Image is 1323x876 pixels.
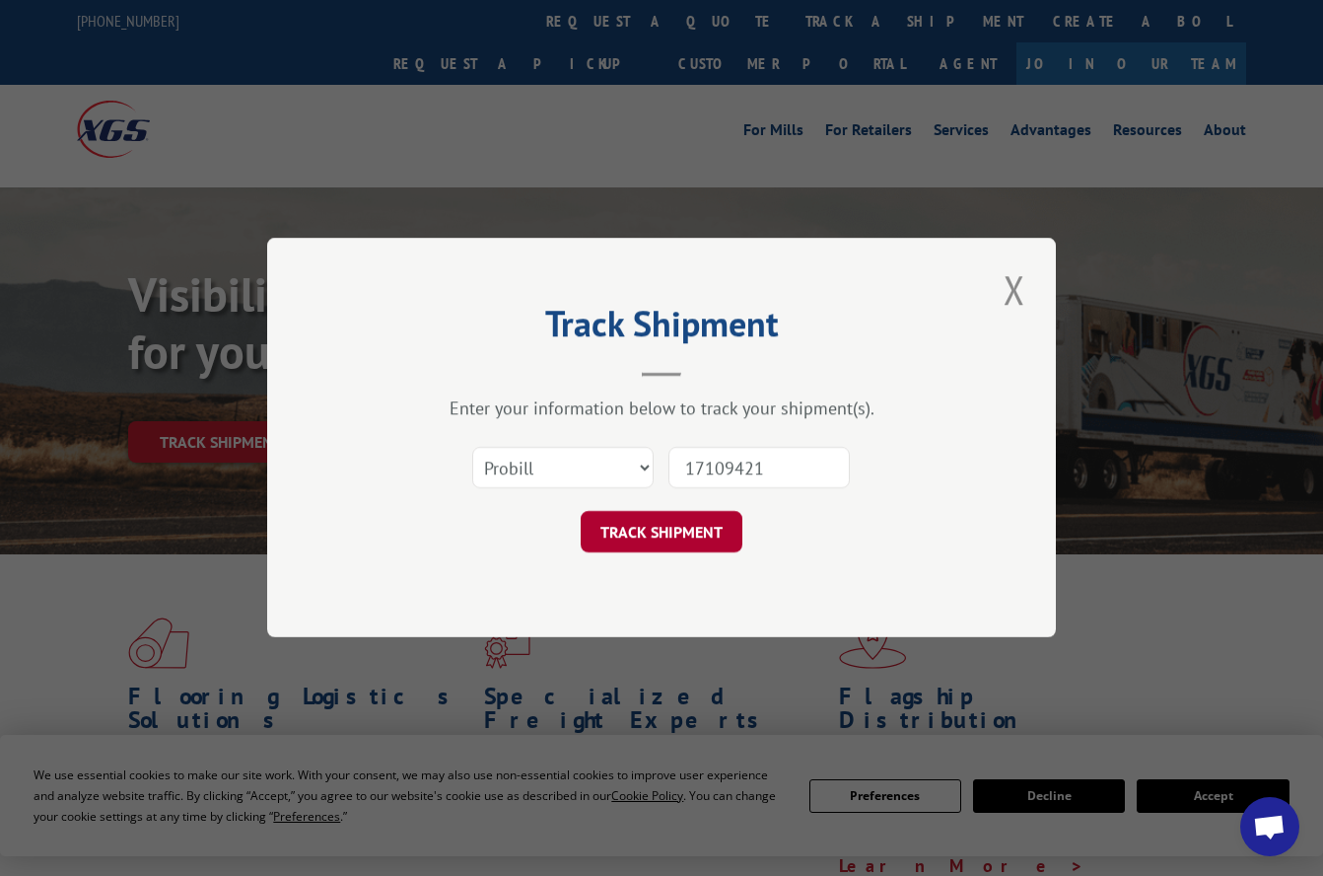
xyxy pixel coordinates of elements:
button: Close modal [998,262,1031,317]
button: TRACK SHIPMENT [581,512,742,553]
a: Open chat [1240,797,1299,856]
input: Number(s) [668,448,850,489]
div: Enter your information below to track your shipment(s). [366,398,957,420]
h2: Track Shipment [366,310,957,347]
